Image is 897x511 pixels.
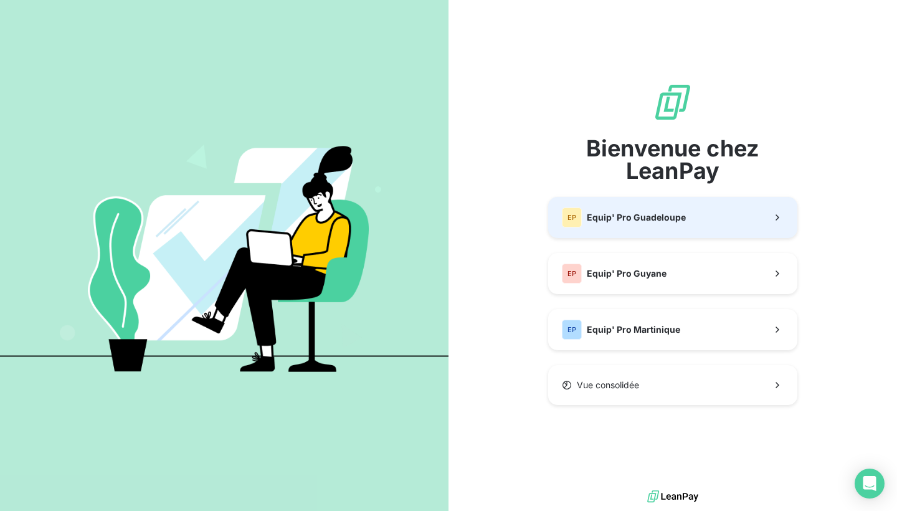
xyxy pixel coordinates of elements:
div: Open Intercom Messenger [855,469,885,499]
img: logo [647,487,698,506]
span: Equip' Pro Guadeloupe [587,211,686,224]
span: Vue consolidée [577,379,639,391]
span: Equip' Pro Martinique [587,323,680,336]
button: EPEquip' Pro Guyane [548,253,797,294]
span: Bienvenue chez LeanPay [548,137,797,182]
button: EPEquip' Pro Martinique [548,309,797,350]
div: EP [562,264,582,284]
div: EP [562,208,582,227]
button: EPEquip' Pro Guadeloupe [548,197,797,238]
img: logo sigle [653,82,693,122]
div: EP [562,320,582,340]
button: Vue consolidée [548,365,797,405]
span: Equip' Pro Guyane [587,267,667,280]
